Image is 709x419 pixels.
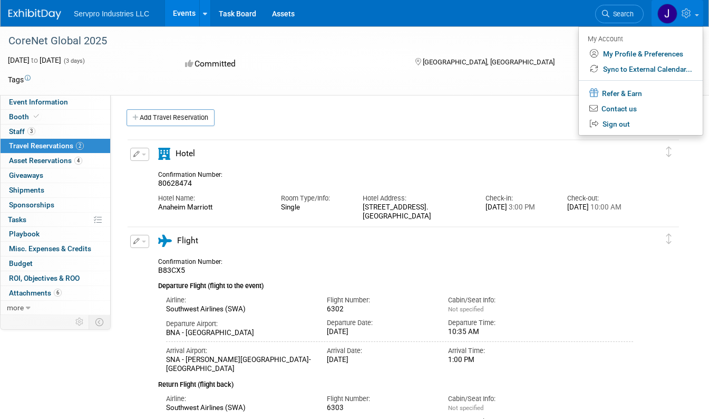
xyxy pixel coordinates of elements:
[30,56,40,64] span: to
[182,55,398,73] div: Committed
[327,305,432,314] div: 6302
[158,194,265,203] div: Hotel Name:
[579,117,703,132] a: Sign out
[9,244,91,253] span: Misc. Expenses & Credits
[9,141,84,150] span: Travel Reservations
[448,296,553,305] div: Cabin/Seat Info:
[9,274,80,282] span: ROI, Objectives & ROO
[327,328,432,337] div: [DATE]
[363,203,470,221] div: [STREET_ADDRESS]. [GEOGRAPHIC_DATA]
[327,346,432,356] div: Arrival Date:
[71,315,89,329] td: Personalize Event Tab Strip
[327,394,432,404] div: Flight Number:
[579,101,703,117] a: Contact us
[588,32,692,45] div: My Account
[63,58,85,64] span: (3 days)
[89,315,111,329] td: Toggle Event Tabs
[567,203,633,212] div: [DATE]
[1,256,110,271] a: Budget
[177,236,198,245] span: Flight
[9,186,44,194] span: Shipments
[158,168,231,179] div: Confirmation Number:
[74,157,82,165] span: 4
[1,242,110,256] a: Misc. Expenses & Credits
[76,142,84,150] span: 2
[166,404,311,413] div: Southwest Airlines (SWA)
[74,9,149,18] span: Servpro Industries LLC
[666,147,672,157] i: Click and drag to move item
[127,109,215,126] a: Add Travel Reservation
[9,259,33,268] span: Budget
[1,125,110,139] a: Staff3
[8,215,26,224] span: Tasks
[8,9,61,20] img: ExhibitDay
[166,305,311,314] div: Southwest Airlines (SWA)
[1,168,110,183] a: Giveaways
[579,46,703,62] a: My Profile & Preferences
[567,194,633,203] div: Check-out:
[1,227,110,241] a: Playbook
[8,56,61,64] span: [DATE] [DATE]
[1,213,110,227] a: Tasks
[579,85,703,101] a: Refer & Earn
[158,235,172,247] i: Flight
[166,346,311,356] div: Arrival Airport:
[1,139,110,153] a: Travel Reservations2
[485,194,551,203] div: Check-in:
[589,203,621,211] span: 10:00 AM
[281,203,347,212] div: Single
[1,301,110,315] a: more
[158,203,265,212] div: Anaheim Marriott
[1,154,110,168] a: Asset Reservations4
[448,306,483,313] span: Not specified
[158,179,192,187] span: 80628474
[9,171,43,179] span: Giveaways
[666,234,672,244] i: Click and drag to move item
[448,394,553,404] div: Cabin/Seat Info:
[158,148,170,160] i: Hotel
[1,95,110,109] a: Event Information
[9,98,68,106] span: Event Information
[158,255,231,266] div: Confirmation Number:
[166,329,311,338] div: BNA - [GEOGRAPHIC_DATA]
[485,203,551,212] div: [DATE]
[1,271,110,285] a: ROI, Objectives & ROO
[9,127,35,136] span: Staff
[158,266,185,274] span: B83CX5
[657,4,677,24] img: Jeremy Jackson
[579,62,703,77] a: Sync to External Calendar...
[448,356,553,365] div: 1:00 PM
[1,110,110,124] a: Booth
[448,346,553,356] div: Arrival Time:
[158,374,633,390] div: Return Flight (flight back)
[327,404,432,413] div: 6303
[9,201,54,209] span: Sponsorships
[166,319,311,329] div: Departure Airport:
[363,194,470,203] div: Hotel Address:
[9,112,41,121] span: Booth
[7,303,24,312] span: more
[609,10,634,18] span: Search
[9,156,82,165] span: Asset Reservations
[448,318,553,328] div: Departure Time:
[9,230,40,238] span: Playbook
[34,113,39,119] i: Booth reservation complete
[54,289,62,297] span: 6
[166,356,311,374] div: SNA - [PERSON_NAME][GEOGRAPHIC_DATA]-[GEOGRAPHIC_DATA]
[158,275,633,291] div: Departure Flight (flight to the event)
[166,296,311,305] div: Airline:
[448,404,483,412] span: Not specified
[448,328,553,337] div: 10:35 AM
[1,183,110,197] a: Shipments
[281,194,347,203] div: Room Type/Info:
[176,149,195,158] span: Hotel
[27,127,35,135] span: 3
[507,203,535,211] span: 3:00 PM
[1,286,110,300] a: Attachments6
[327,296,432,305] div: Flight Number:
[166,394,311,404] div: Airline:
[327,356,432,365] div: [DATE]
[9,289,62,297] span: Attachments
[1,198,110,212] a: Sponsorships
[595,5,644,23] a: Search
